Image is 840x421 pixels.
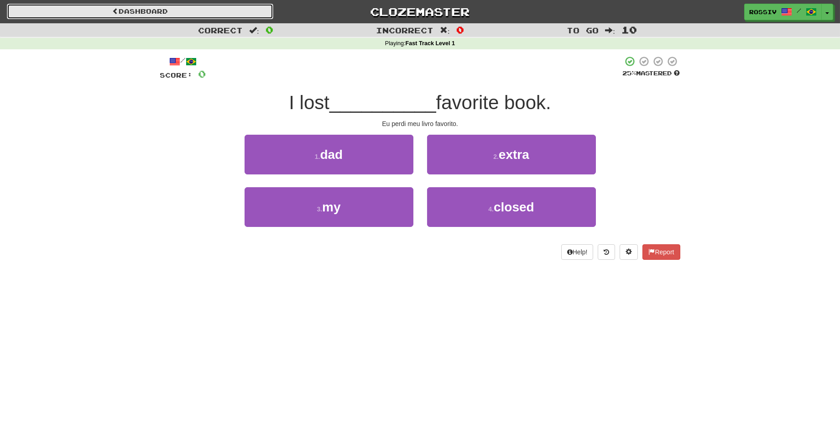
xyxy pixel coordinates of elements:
span: : [249,26,259,34]
span: 10 [621,24,637,35]
button: Help! [561,244,594,260]
span: / [797,7,801,14]
span: 0 [456,24,464,35]
span: dad [320,147,343,162]
span: 25 % [623,69,637,77]
button: Report [642,244,680,260]
span: extra [499,147,529,162]
span: 0 [266,24,273,35]
small: 3 . [317,205,322,213]
span: I lost [289,92,329,113]
button: Round history (alt+y) [598,244,615,260]
div: Eu perdi meu livro favorito. [160,119,680,128]
span: 0 [198,68,206,79]
span: rossiv [749,8,777,16]
button: 4.closed [427,187,596,227]
div: / [160,56,206,67]
button: 3.my [245,187,413,227]
span: To go [567,26,599,35]
span: : [605,26,615,34]
span: Correct [198,26,243,35]
span: Incorrect [376,26,433,35]
small: 1 . [315,153,320,160]
span: my [322,200,340,214]
button: 2.extra [427,135,596,174]
strong: Fast Track Level 1 [406,40,455,47]
span: __________ [329,92,436,113]
button: 1.dad [245,135,413,174]
a: Clozemaster [287,4,553,20]
a: rossiv / [744,4,822,20]
small: 2 . [493,153,499,160]
div: Mastered [623,69,680,78]
small: 4 . [488,205,494,213]
span: Score: [160,71,193,79]
a: Dashboard [7,4,273,19]
span: : [440,26,450,34]
span: closed [494,200,534,214]
span: favorite book. [436,92,551,113]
